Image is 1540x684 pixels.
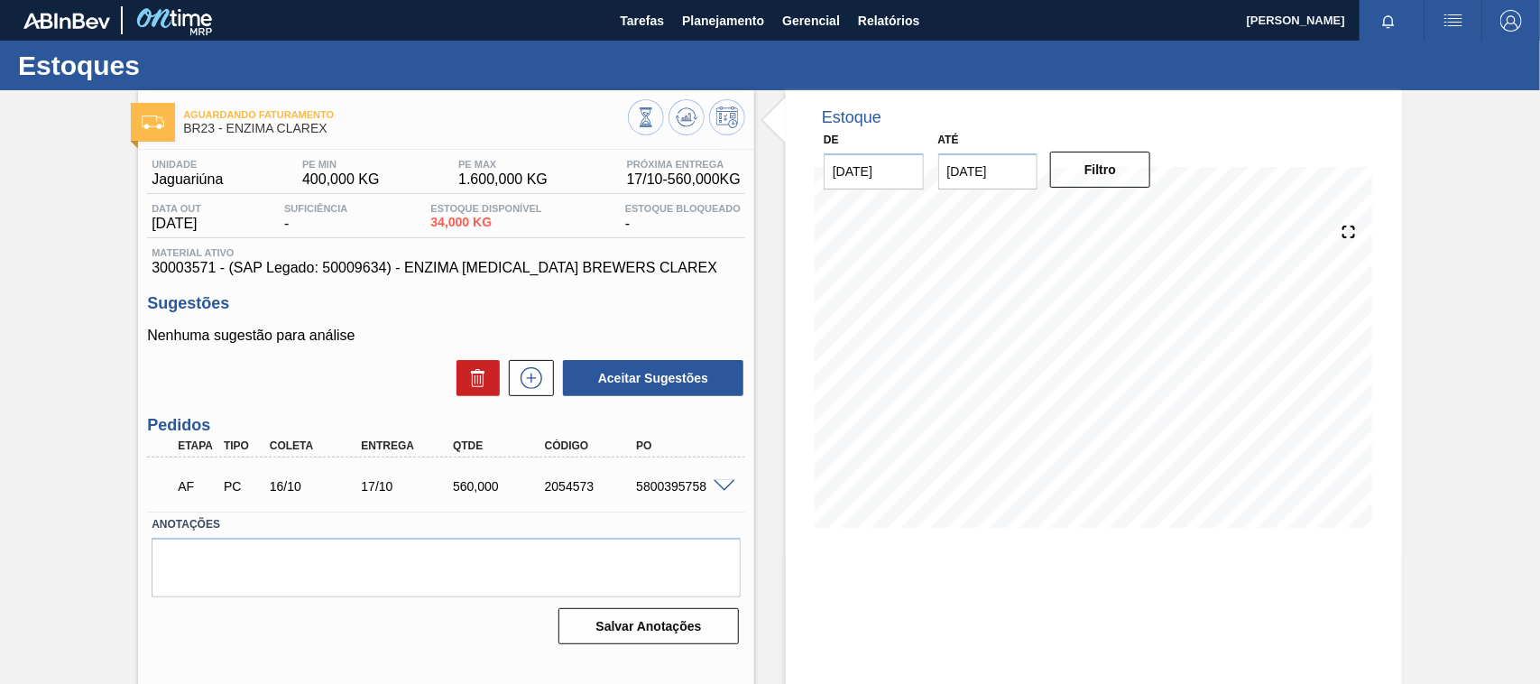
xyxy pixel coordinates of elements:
[18,55,338,76] h1: Estoques
[632,479,733,494] div: 5800395758
[23,13,110,29] img: TNhmsLtSVTkK8tSr43FrP2fwEKptu5GPRR3wAAAABJRU5ErkJggg==
[147,294,745,313] h3: Sugestões
[173,467,220,506] div: Aguardando Faturamento
[284,203,347,214] span: Suficiência
[147,328,745,344] p: Nenhuma sugestão para análise
[265,439,367,452] div: Coleta
[458,159,548,170] span: PE MAX
[219,479,266,494] div: Pedido de Compra
[563,360,743,396] button: Aceitar Sugestões
[627,171,741,188] span: 17/10 - 560,000 KG
[627,159,741,170] span: Próxima Entrega
[152,260,741,276] span: 30003571 - (SAP Legado: 50009634) - ENZIMA [MEDICAL_DATA] BREWERS CLAREX
[152,216,201,232] span: [DATE]
[682,10,764,32] span: Planejamento
[625,203,741,214] span: Estoque Bloqueado
[500,360,554,396] div: Nova sugestão
[824,153,924,189] input: dd/mm/yyyy
[152,512,741,538] label: Anotações
[302,171,379,188] span: 400,000 KG
[265,479,367,494] div: 16/10/2025
[152,159,223,170] span: Unidade
[858,10,919,32] span: Relatórios
[152,171,223,188] span: Jaguariúna
[183,109,628,120] span: Aguardando Faturamento
[540,439,642,452] div: Código
[1443,10,1464,32] img: userActions
[824,134,839,146] label: De
[448,439,550,452] div: Qtde
[938,153,1038,189] input: dd/mm/yyyy
[356,479,458,494] div: 17/10/2025
[1500,10,1522,32] img: Logout
[709,99,745,135] button: Programar Estoque
[178,479,216,494] p: AF
[142,116,164,129] img: Ícone
[458,171,548,188] span: 1.600,000 KG
[219,439,266,452] div: Tipo
[632,439,733,452] div: PO
[669,99,705,135] button: Atualizar Gráfico
[147,416,745,435] h3: Pedidos
[1360,8,1417,33] button: Notificações
[938,134,959,146] label: Até
[620,10,664,32] span: Tarefas
[1050,152,1150,188] button: Filtro
[356,439,458,452] div: Entrega
[628,99,664,135] button: Visão Geral dos Estoques
[430,216,541,229] span: 34,000 KG
[621,203,745,232] div: -
[782,10,840,32] span: Gerencial
[822,108,881,127] div: Estoque
[540,479,642,494] div: 2054573
[152,247,741,258] span: Material ativo
[430,203,541,214] span: Estoque Disponível
[183,122,628,135] span: BR23 - ENZIMA CLAREX
[302,159,379,170] span: PE MIN
[173,439,220,452] div: Etapa
[447,360,500,396] div: Excluir Sugestões
[554,358,745,398] div: Aceitar Sugestões
[558,608,739,644] button: Salvar Anotações
[448,479,550,494] div: 560,000
[152,203,201,214] span: Data out
[280,203,352,232] div: -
